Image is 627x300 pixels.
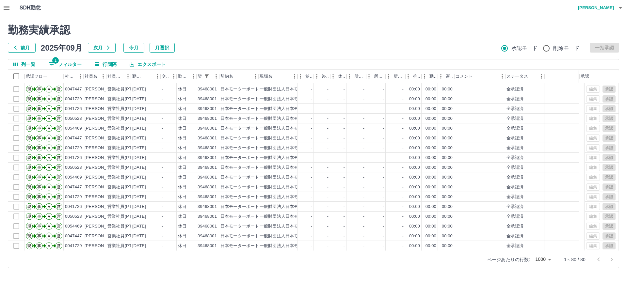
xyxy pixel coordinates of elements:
[132,155,146,161] div: [DATE]
[506,125,524,132] div: 全承認済
[65,86,82,92] div: 0047447
[402,125,404,132] div: -
[65,125,82,132] div: 0054469
[260,145,403,151] div: 一般財団法人日本モーターボート競走会 尼崎支部 [PERSON_NAME]寮
[311,125,312,132] div: -
[178,125,186,132] div: 休日
[344,125,345,132] div: -
[327,155,329,161] div: -
[178,135,186,141] div: 休日
[442,96,453,102] div: 00:00
[260,70,272,83] div: 現場名
[314,70,330,83] div: 終業
[27,87,31,91] text: 現
[311,135,312,141] div: -
[85,155,120,161] div: [PERSON_NAME]
[260,96,403,102] div: 一般財団法人日本モーターボート競走会 尼崎支部 [PERSON_NAME]寮
[162,125,163,132] div: -
[426,86,436,92] div: 00:00
[383,106,384,112] div: -
[85,165,120,171] div: [PERSON_NAME]
[47,116,51,121] text: Ａ
[402,96,404,102] div: -
[409,86,420,92] div: 00:00
[383,155,384,161] div: -
[250,71,260,81] button: メニュー
[188,71,198,81] button: メニュー
[426,125,436,132] div: 00:00
[260,106,403,112] div: 一般財団法人日本モーターボート競走会 尼崎支部 [PERSON_NAME]寮
[438,70,454,83] div: 遅刻等
[409,116,420,122] div: 00:00
[132,174,146,181] div: [DATE]
[363,125,364,132] div: -
[220,70,233,83] div: 契約名
[57,155,61,160] text: 営
[85,125,120,132] div: [PERSON_NAME]
[311,145,312,151] div: -
[505,70,544,83] div: ステータス
[383,135,384,141] div: -
[220,145,272,151] div: 日本モーターボート競走会
[363,86,364,92] div: -
[344,135,345,141] div: -
[198,106,217,112] div: 39468001
[409,174,420,181] div: 00:00
[354,70,365,83] div: 所定開始
[83,70,106,83] div: 社員名
[85,106,120,112] div: [PERSON_NAME]
[402,106,404,112] div: -
[366,70,386,83] div: 所定終業
[178,155,186,161] div: 休日
[344,165,345,171] div: -
[338,70,345,83] div: 休憩
[506,165,524,171] div: 全承認済
[344,86,345,92] div: -
[442,125,453,132] div: 00:00
[37,165,41,170] text: 事
[311,106,312,112] div: -
[162,106,163,112] div: -
[258,70,297,83] div: 現場名
[405,70,422,83] div: 拘束
[178,106,186,112] div: 休日
[65,174,82,181] div: 0054469
[363,106,364,112] div: -
[220,125,272,132] div: 日本モーターボート競走会
[65,165,82,171] div: 0050523
[402,155,404,161] div: -
[442,86,453,92] div: 00:00
[178,145,186,151] div: 休日
[553,44,580,52] span: 削除モード
[107,116,142,122] div: 営業社員(PT契約)
[322,70,329,83] div: 終業
[537,71,546,81] button: メニュー
[65,155,82,161] div: 0041726
[178,165,186,171] div: 休日
[47,146,51,150] text: Ａ
[65,145,82,151] div: 0041729
[107,135,142,141] div: 営業社員(PT契約)
[85,145,120,151] div: [PERSON_NAME]
[178,86,186,92] div: 休日
[344,155,345,161] div: -
[162,165,163,171] div: -
[442,116,453,122] div: 00:00
[106,70,131,83] div: 社員区分
[402,116,404,122] div: -
[143,72,153,81] button: ソート
[196,70,219,83] div: 契約コード
[402,165,404,171] div: -
[27,136,31,140] text: 現
[497,71,507,81] button: メニュー
[198,96,217,102] div: 39468001
[344,116,345,122] div: -
[506,155,524,161] div: 全承認済
[305,70,313,83] div: 始業
[363,116,364,122] div: -
[162,96,163,102] div: -
[426,135,436,141] div: 00:00
[132,96,146,102] div: [DATE]
[344,96,345,102] div: -
[260,86,403,92] div: 一般財団法人日本モーターボート競走会 尼崎支部 [PERSON_NAME]寮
